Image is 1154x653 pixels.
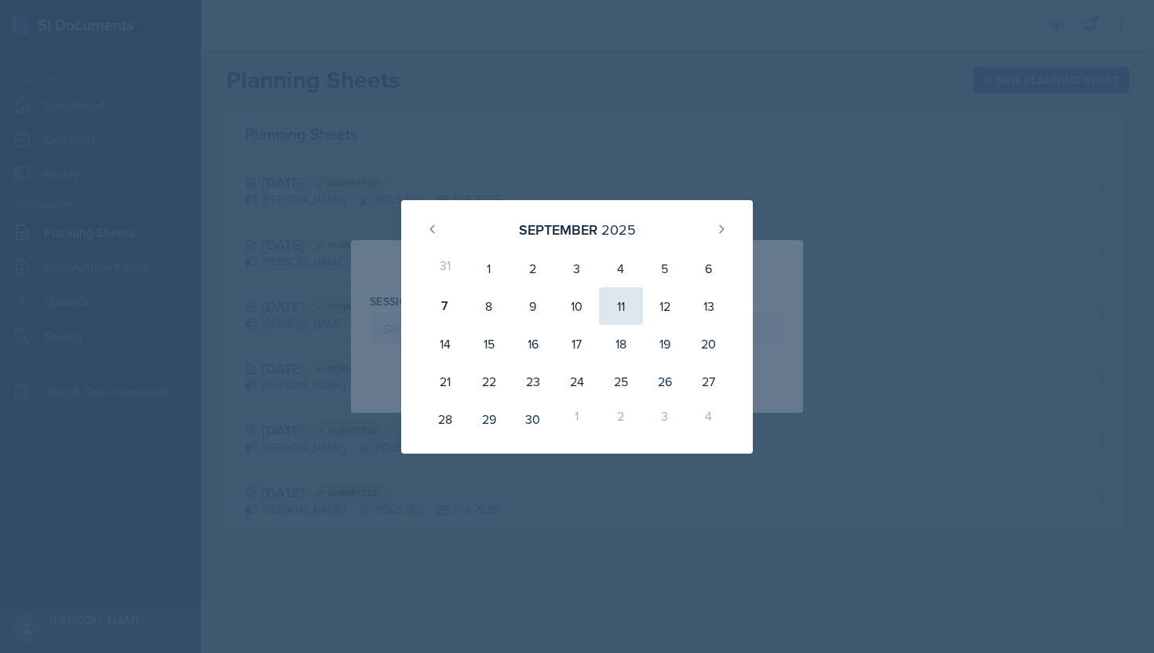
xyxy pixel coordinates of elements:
[467,400,511,438] div: 29
[467,325,511,363] div: 15
[423,325,467,363] div: 14
[555,363,599,400] div: 24
[687,400,731,438] div: 4
[687,287,731,325] div: 13
[511,325,555,363] div: 16
[519,219,597,240] div: September
[601,219,636,240] div: 2025
[423,400,467,438] div: 28
[467,363,511,400] div: 22
[687,250,731,287] div: 6
[599,363,643,400] div: 25
[643,363,687,400] div: 26
[599,250,643,287] div: 4
[511,250,555,287] div: 2
[423,363,467,400] div: 21
[467,287,511,325] div: 8
[555,250,599,287] div: 3
[511,400,555,438] div: 30
[511,287,555,325] div: 9
[643,287,687,325] div: 12
[467,250,511,287] div: 1
[687,363,731,400] div: 27
[599,325,643,363] div: 18
[555,325,599,363] div: 17
[687,325,731,363] div: 20
[555,287,599,325] div: 10
[555,400,599,438] div: 1
[599,287,643,325] div: 11
[599,400,643,438] div: 2
[423,287,467,325] div: 7
[511,363,555,400] div: 23
[643,325,687,363] div: 19
[643,400,687,438] div: 3
[423,250,467,287] div: 31
[643,250,687,287] div: 5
